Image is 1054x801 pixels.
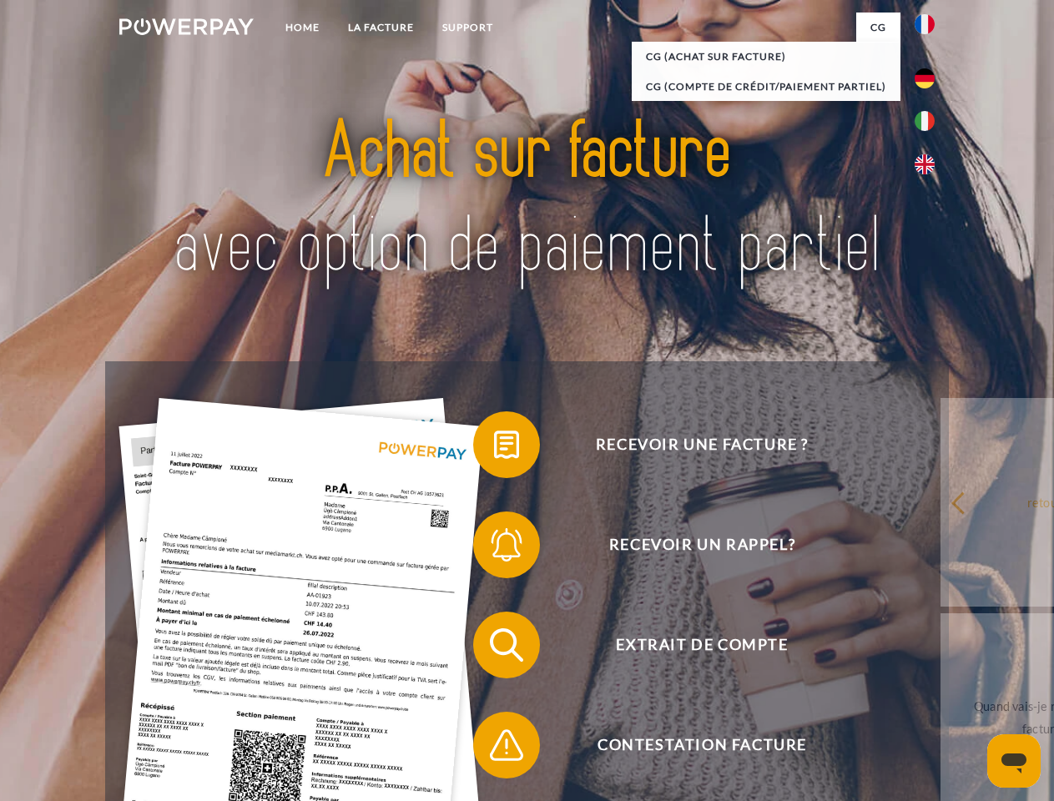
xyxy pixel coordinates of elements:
img: logo-powerpay-white.svg [119,18,254,35]
span: Recevoir un rappel? [497,511,906,578]
a: LA FACTURE [334,13,428,43]
iframe: Bouton de lancement de la fenêtre de messagerie [987,734,1041,788]
button: Recevoir un rappel? [473,511,907,578]
a: CG (Compte de crédit/paiement partiel) [632,72,900,102]
button: Contestation Facture [473,712,907,778]
img: fr [915,14,935,34]
img: qb_search.svg [486,624,527,666]
a: CG (achat sur facture) [632,42,900,72]
span: Contestation Facture [497,712,906,778]
img: de [915,68,935,88]
span: Extrait de compte [497,612,906,678]
a: CG [856,13,900,43]
img: title-powerpay_fr.svg [159,80,895,320]
img: qb_bell.svg [486,524,527,566]
img: en [915,154,935,174]
button: Recevoir une facture ? [473,411,907,478]
img: it [915,111,935,131]
img: qb_bill.svg [486,424,527,466]
img: qb_warning.svg [486,724,527,766]
a: Home [271,13,334,43]
span: Recevoir une facture ? [497,411,906,478]
button: Extrait de compte [473,612,907,678]
a: Support [428,13,507,43]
